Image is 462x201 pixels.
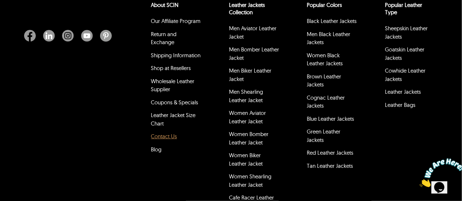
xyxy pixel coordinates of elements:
li: Shipping Information [150,50,202,63]
a: Contact Us [151,133,177,140]
a: Facebook [24,30,39,42]
li: Leather Jacket Size Chart [150,110,202,131]
li: Contact Us [150,131,202,144]
a: Blog [151,146,162,153]
a: Women Bomber Leather Jacket [229,131,268,146]
li: Brown Leather Jackets [306,71,358,93]
li: Blue Leather Jackets [306,114,358,127]
a: Our Affiliate Program [151,18,201,24]
a: Popular Leather Type [385,1,422,16]
li: Tan Leather Jackets [306,161,358,174]
a: Pinterest [96,30,112,42]
a: Green Leather Jackets [307,128,341,143]
a: About SCIN [151,1,179,8]
a: Coupons & Specials [151,99,198,106]
li: Men Black Leather Jackets [306,29,358,50]
a: Leather Jackets Collection [229,1,265,16]
a: Women Biker Leather Jacket [229,152,263,167]
a: Youtube [77,30,96,42]
a: Wholesale Leather Supplier [151,78,195,93]
a: Shop at Resellers [151,65,191,71]
li: Women Black Leather Jackets [306,50,358,71]
iframe: chat widget [417,155,462,190]
a: Leather Jacket Size Chart [151,112,196,127]
li: Leather Bags [384,100,435,113]
li: Men Biker Leather Jacket [228,66,279,87]
a: Linkedin [39,30,58,42]
img: Pinterest [100,30,112,42]
a: Red Leather Jackets [307,149,354,156]
li: Women Shearling Leather Jacket [228,171,279,193]
li: Our Affiliate Program [150,16,202,29]
a: Shipping Information [151,52,201,59]
a: Cognac Leather Jackets [307,94,345,109]
a: Instagram [58,30,77,42]
a: Cowhide Leather Jackets [385,67,425,82]
li: Shop at Resellers [150,63,202,76]
a: Return and Exchange [151,31,177,46]
li: Green Leather Jackets [306,127,358,148]
a: Tan Leather Jackets [307,162,353,169]
li: Women Bomber Leather Jacket [228,129,279,150]
a: Women Aviator Leather Jacket [229,109,266,125]
img: Youtube [81,30,93,42]
a: Black Leather Jackets [307,18,357,24]
li: Black Leather Jackets [306,16,358,29]
li: Wholesale Leather Supplier [150,76,202,97]
a: Leather Jackets [385,88,421,95]
a: Women Black Leather Jackets [307,52,343,67]
a: Men Bomber Leather Jacket [229,46,279,61]
li: Men Shearling Leather Jacket [228,87,279,108]
a: Blue Leather Jackets [307,115,354,122]
img: Chat attention grabber [3,3,48,32]
a: Sheepskin Leather Jackets [385,25,428,40]
li: Women Aviator Leather Jacket [228,108,279,129]
a: Men Black Leather Jackets [307,31,351,46]
span: 1 [3,3,6,9]
img: Instagram [62,30,74,42]
a: Women Shearling Leather Jacket [229,173,271,188]
a: Leather Bags [385,101,415,108]
li: Leather Jackets [384,87,435,100]
li: Men Bomber Leather Jacket [228,45,279,66]
a: popular leather jacket colors [307,1,342,8]
img: Linkedin [43,30,55,42]
li: Cognac Leather Jackets [306,93,358,114]
a: Brown Leather Jackets [307,73,341,88]
li: Goatskin Leather Jackets [384,45,435,66]
a: Goatskin Leather Jackets [385,46,424,61]
li: Women Biker Leather Jacket [228,150,279,171]
li: Return and Exchange [150,29,202,50]
a: Men Biker Leather Jacket [229,67,271,82]
a: Men Shearling Leather Jacket [229,88,263,104]
li: Cowhide Leather Jackets [384,66,435,87]
li: Men Aviator Leather Jacket [228,23,279,45]
li: Sheepskin Leather Jackets [384,23,435,45]
a: Men Aviator Leather Jacket [229,25,276,40]
li: Blog [150,144,202,158]
li: Red Leather Jackets [306,148,358,161]
li: Coupons & Specials [150,97,202,111]
img: Facebook [24,30,36,42]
